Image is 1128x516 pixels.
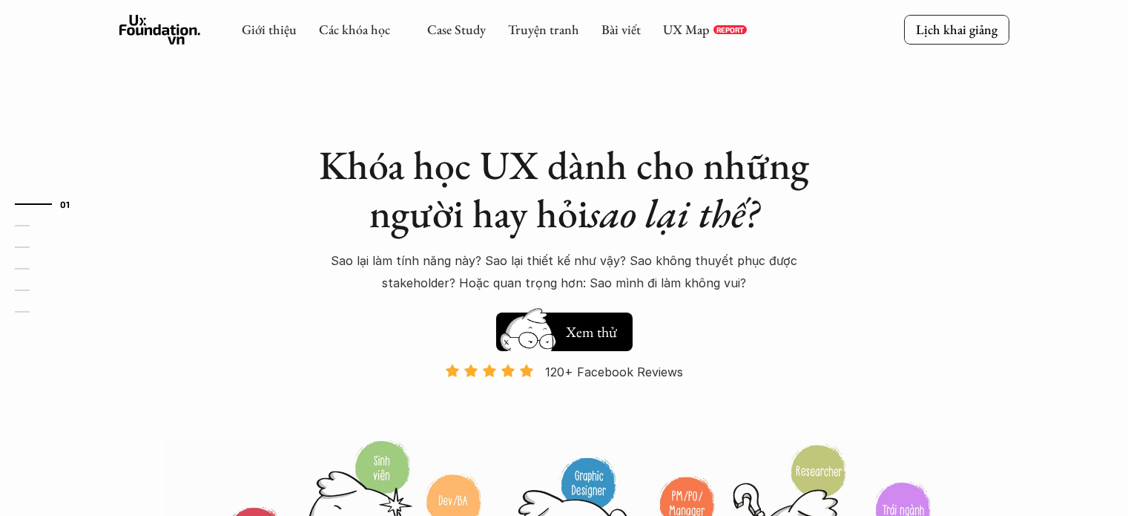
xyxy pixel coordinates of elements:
em: sao lại thế? [588,187,759,239]
strong: 01 [60,199,70,209]
a: Giới thiệu [242,21,297,38]
a: Case Study [427,21,486,38]
a: Xem thử [496,305,633,351]
p: 120+ Facebook Reviews [545,361,683,383]
p: Lịch khai giảng [916,21,997,38]
a: REPORT [713,25,747,34]
h5: Xem thử [566,321,617,342]
h1: Khóa học UX dành cho những người hay hỏi [305,141,824,238]
a: Bài viết [601,21,641,38]
p: REPORT [716,25,744,34]
a: 120+ Facebook Reviews [432,363,696,438]
a: Truyện tranh [508,21,579,38]
a: Các khóa học [319,21,390,38]
a: UX Map [663,21,710,38]
a: 01 [15,195,85,213]
p: Sao lại làm tính năng này? Sao lại thiết kế như vậy? Sao không thuyết phục được stakeholder? Hoặc... [305,249,824,295]
a: Lịch khai giảng [904,15,1009,44]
